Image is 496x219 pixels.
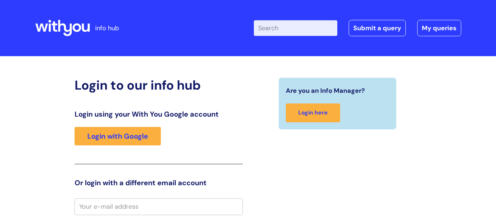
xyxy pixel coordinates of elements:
[75,198,243,215] input: Your e-mail address
[286,85,365,96] span: Are you an Info Manager?
[349,20,406,36] a: Submit a query
[95,22,119,34] p: info hub
[286,103,340,122] a: Login here
[75,110,243,118] h3: Login using your With You Google account
[75,178,243,187] h3: Or login with a different email account
[417,20,461,36] a: My queries
[75,78,243,93] h2: Login to our info hub
[254,20,337,36] input: Search
[75,127,161,145] a: Login with Google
